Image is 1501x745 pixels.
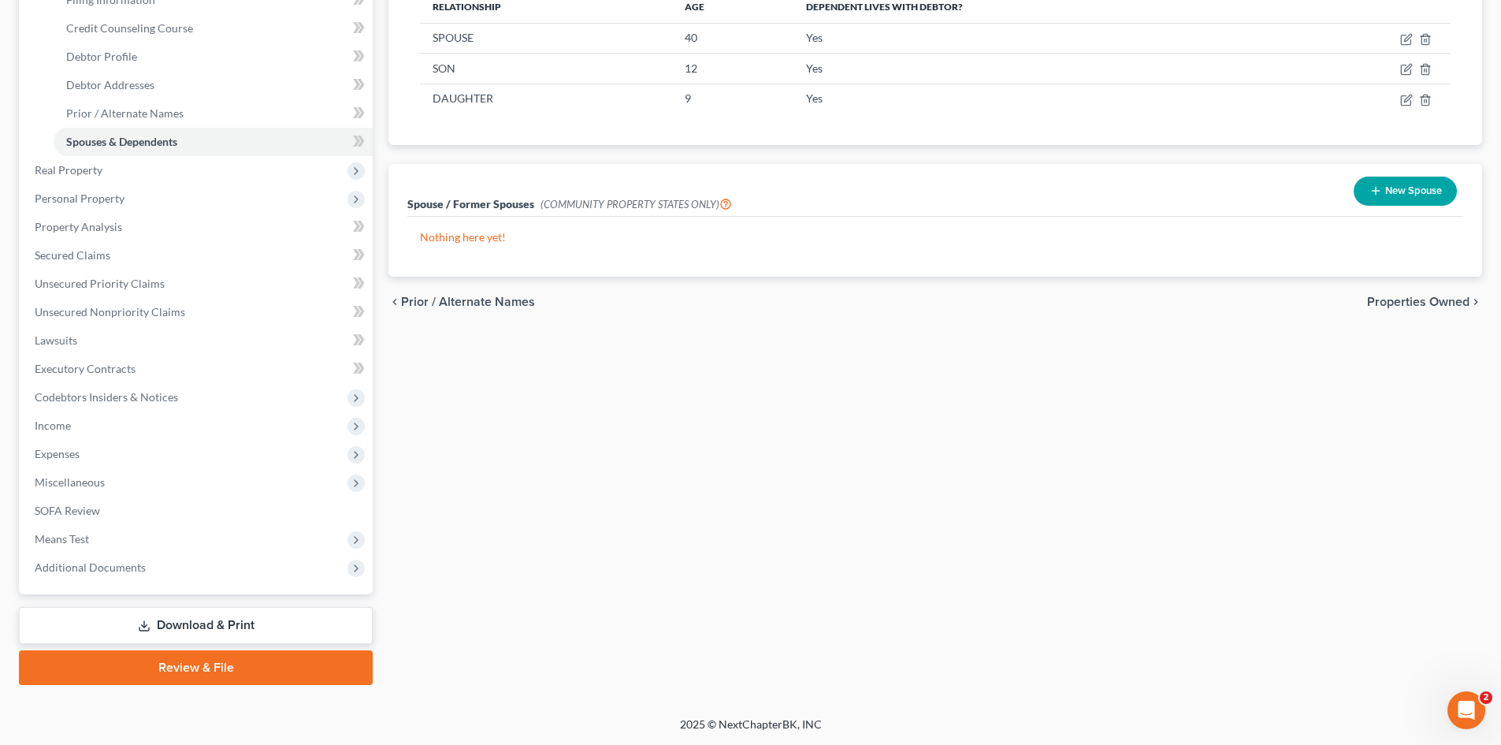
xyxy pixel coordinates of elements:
[420,54,672,84] td: SON
[672,23,793,53] td: 40
[66,78,154,91] span: Debtor Addresses
[1447,691,1485,729] iframe: Intercom live chat
[1367,296,1482,308] button: Properties Owned chevron_right
[35,390,178,404] span: Codebtors Insiders & Notices
[54,71,373,99] a: Debtor Addresses
[672,54,793,84] td: 12
[35,561,146,574] span: Additional Documents
[1354,177,1457,206] button: New Spouse
[1469,296,1482,308] i: chevron_right
[35,447,80,460] span: Expenses
[1480,691,1492,704] span: 2
[22,326,373,355] a: Lawsuits
[793,84,1281,114] td: Yes
[22,241,373,270] a: Secured Claims
[35,532,89,546] span: Means Test
[22,298,373,326] a: Unsecured Nonpriority Claims
[35,220,122,233] span: Property Analysis
[22,213,373,241] a: Property Analysis
[22,355,373,383] a: Executory Contracts
[54,128,373,156] a: Spouses & Dependents
[420,229,1451,245] p: Nothing here yet!
[35,192,124,205] span: Personal Property
[54,99,373,128] a: Prior / Alternate Names
[19,607,373,644] a: Download & Print
[793,54,1281,84] td: Yes
[420,84,672,114] td: DAUGHTER
[66,135,177,148] span: Spouses & Dependents
[19,650,373,685] a: Review & File
[35,248,110,262] span: Secured Claims
[22,497,373,525] a: SOFA Review
[793,23,1281,53] td: Yes
[541,198,732,210] span: (COMMUNITY PROPERTY STATES ONLY)
[35,277,165,290] span: Unsecured Priority Claims
[401,296,535,308] span: Prior / Alternate Names
[388,296,401,308] i: chevron_left
[35,305,185,318] span: Unsecured Nonpriority Claims
[672,84,793,114] td: 9
[54,14,373,43] a: Credit Counseling Course
[1367,296,1469,308] span: Properties Owned
[35,504,100,517] span: SOFA Review
[66,50,137,63] span: Debtor Profile
[35,163,102,177] span: Real Property
[54,43,373,71] a: Debtor Profile
[35,362,136,375] span: Executory Contracts
[388,296,535,308] button: chevron_left Prior / Alternate Names
[66,21,193,35] span: Credit Counseling Course
[420,23,672,53] td: SPOUSE
[22,270,373,298] a: Unsecured Priority Claims
[35,419,71,432] span: Income
[35,333,77,347] span: Lawsuits
[35,475,105,489] span: Miscellaneous
[66,106,184,120] span: Prior / Alternate Names
[407,197,534,210] span: Spouse / Former Spouses
[302,717,1200,745] div: 2025 © NextChapterBK, INC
